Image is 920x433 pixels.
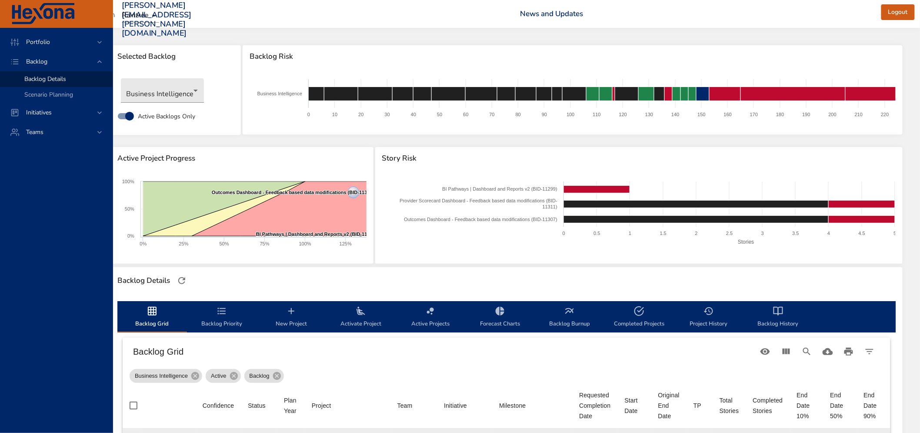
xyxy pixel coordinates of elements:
[658,390,680,421] div: Original End Date
[749,306,808,329] span: Backlog History
[24,75,66,83] span: Backlog Details
[893,231,896,236] text: 5
[888,7,908,18] span: Logout
[179,241,188,246] text: 25%
[284,395,298,416] div: Sort
[693,400,701,411] div: Sort
[881,112,889,117] text: 220
[122,1,192,38] h3: [PERSON_NAME][EMAIL_ADDRESS][PERSON_NAME][DOMAIN_NAME]
[123,338,890,366] div: Table Toolbar
[248,400,266,411] div: Status
[123,306,182,329] span: Backlog Grid
[444,400,467,411] div: Initiative
[382,154,896,163] span: Story Risk
[404,217,557,222] text: Outcomes Dashboard - Feedback based data modifications (BID-11307)
[397,400,413,411] div: Team
[499,400,526,411] div: Milestone
[130,369,202,383] div: Business Intelligence
[385,112,390,117] text: 30
[542,112,547,117] text: 90
[776,341,797,362] button: View Columns
[610,306,669,329] span: Completed Projects
[250,52,895,61] span: Backlog Risk
[490,112,495,117] text: 70
[540,306,599,329] span: Backlog Burnup
[593,231,600,236] text: 0.5
[761,231,764,236] text: 3
[693,400,701,411] div: TP
[442,186,557,191] text: BI Pathways | Dashboard and Reports v2 (BID-11299)
[859,231,865,236] text: 4.5
[203,400,234,411] div: Confidence
[260,241,270,246] text: 75%
[444,400,485,411] span: Initiative
[140,241,147,246] text: 0%
[397,400,430,411] span: Team
[726,231,733,236] text: 2.5
[753,395,783,416] span: Completed Stories
[400,198,557,209] text: Provider Scorecard Dashboard - Feedback based data modifications (BID- 11311)
[838,341,859,362] button: Print
[262,306,321,329] span: New Project
[331,306,390,329] span: Activate Project
[755,341,776,362] button: Standard Views
[619,112,627,117] text: 120
[117,154,367,163] span: Active Project Progress
[115,274,173,288] div: Backlog Details
[520,9,583,19] a: News and Updates
[720,395,739,416] div: Sort
[698,112,706,117] text: 150
[797,341,817,362] button: Search
[625,395,644,416] div: Start Date
[792,231,799,236] text: 3.5
[750,112,758,117] text: 170
[19,57,54,66] span: Backlog
[299,241,311,246] text: 100%
[340,241,352,246] text: 125%
[212,190,374,195] text: Outcomes Dashboard - Feedback based data modifications (BID-11307)
[827,231,830,236] text: 4
[499,400,526,411] div: Sort
[19,128,50,136] span: Teams
[24,91,73,99] span: Scenario Planning
[579,390,610,421] div: Requested Completion Date
[256,232,377,237] text: BI Pathways | Dashboard and Reports v2 (BID-11299)
[312,400,331,411] div: Project
[579,390,610,421] div: Sort
[720,395,739,416] div: Total Stories
[206,372,231,380] span: Active
[307,112,310,117] text: 0
[672,112,680,117] text: 140
[206,369,240,383] div: Active
[660,231,666,236] text: 1.5
[284,395,298,416] span: Plan Year
[817,341,838,362] button: Download CSV
[855,112,863,117] text: 210
[397,400,413,411] div: Sort
[220,241,229,246] text: 50%
[859,341,880,362] button: Filter Table
[312,400,331,411] div: Sort
[19,38,57,46] span: Portfolio
[777,112,784,117] text: 180
[10,3,76,25] img: Hexona
[244,369,284,383] div: Backlog
[645,112,653,117] text: 130
[122,179,134,184] text: 100%
[830,390,850,421] div: End Date 50%
[19,108,59,117] span: Initiatives
[244,372,275,380] span: Backlog
[629,231,631,236] text: 1
[803,112,810,117] text: 190
[724,112,732,117] text: 160
[130,372,193,380] span: Business Intelligence
[658,390,680,421] div: Sort
[562,231,565,236] text: 0
[695,231,697,236] text: 2
[257,91,302,96] text: Business Intelligence
[248,400,270,411] span: Status
[567,112,575,117] text: 100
